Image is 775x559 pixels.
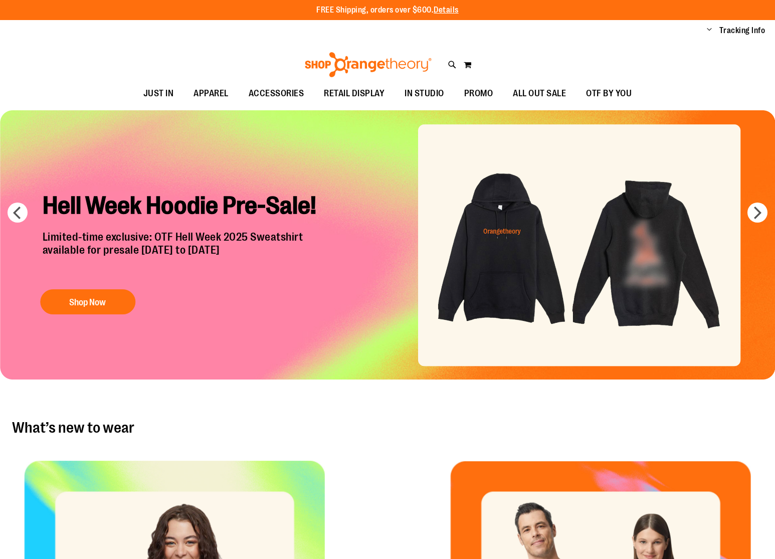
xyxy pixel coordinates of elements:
a: Tracking Info [719,25,765,36]
h2: What’s new to wear [12,420,763,436]
span: IN STUDIO [405,82,444,105]
a: Hell Week Hoodie Pre-Sale! Limited-time exclusive: OTF Hell Week 2025 Sweatshirtavailable for pre... [35,183,334,320]
button: prev [8,203,28,223]
button: Shop Now [40,289,135,314]
span: ACCESSORIES [249,82,304,105]
span: OTF BY YOU [586,82,632,105]
button: next [747,203,767,223]
button: Account menu [707,26,712,36]
img: Shop Orangetheory [303,52,433,77]
p: FREE Shipping, orders over $600. [316,5,459,16]
a: Details [434,6,459,15]
span: RETAIL DISPLAY [324,82,384,105]
span: APPAREL [193,82,229,105]
p: Limited-time exclusive: OTF Hell Week 2025 Sweatshirt available for presale [DATE] to [DATE] [35,231,334,280]
span: ALL OUT SALE [513,82,566,105]
h2: Hell Week Hoodie Pre-Sale! [35,183,334,231]
span: PROMO [464,82,493,105]
span: JUST IN [143,82,174,105]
